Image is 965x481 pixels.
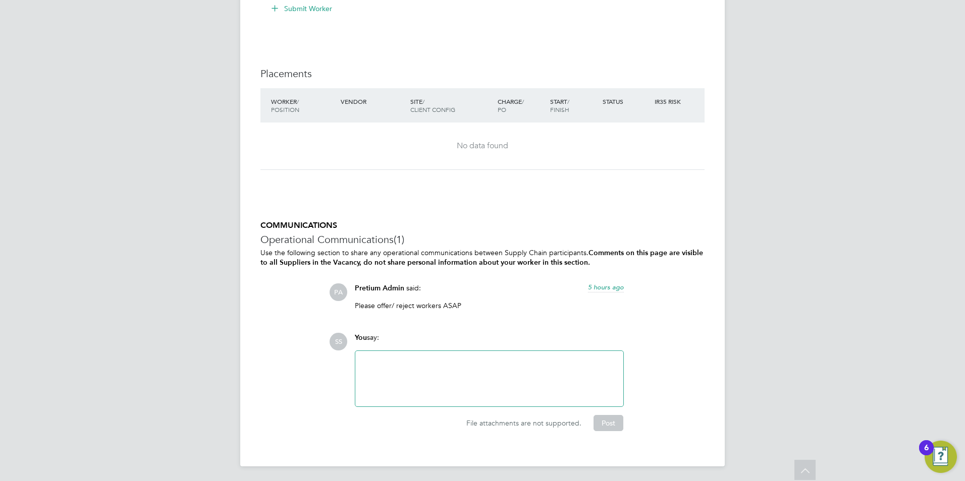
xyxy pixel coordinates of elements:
[355,333,624,350] div: say:
[264,1,340,17] button: Submit Worker
[498,97,524,113] span: / PO
[260,67,705,80] h3: Placements
[271,141,694,151] div: No data found
[406,283,421,292] span: said:
[548,92,600,118] div: Start
[588,283,624,291] span: 5 hours ago
[355,284,404,292] span: Pretium Admin
[410,97,455,113] span: / Client Config
[408,92,495,118] div: Site
[652,92,687,110] div: IR35 Risk
[271,97,299,113] span: / Position
[260,249,703,267] b: Comments on this page are visible to all Suppliers in the Vacancy, do not share personal informat...
[338,92,408,110] div: Vendor
[550,97,569,113] span: / Finish
[269,92,338,118] div: Worker
[355,301,624,310] p: Please offer/ reject workers ASAP
[355,333,367,342] span: You
[394,233,404,246] span: (1)
[260,248,705,267] p: Use the following section to share any operational communications between Supply Chain participants.
[330,333,347,350] span: SS
[600,92,653,110] div: Status
[260,233,705,246] h3: Operational Communications
[594,415,623,431] button: Post
[924,448,929,461] div: 6
[466,418,581,428] span: File attachments are not supported.
[925,441,957,473] button: Open Resource Center, 6 new notifications
[260,220,705,231] h5: COMMUNICATIONS
[330,283,347,301] span: PA
[495,92,548,118] div: Charge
